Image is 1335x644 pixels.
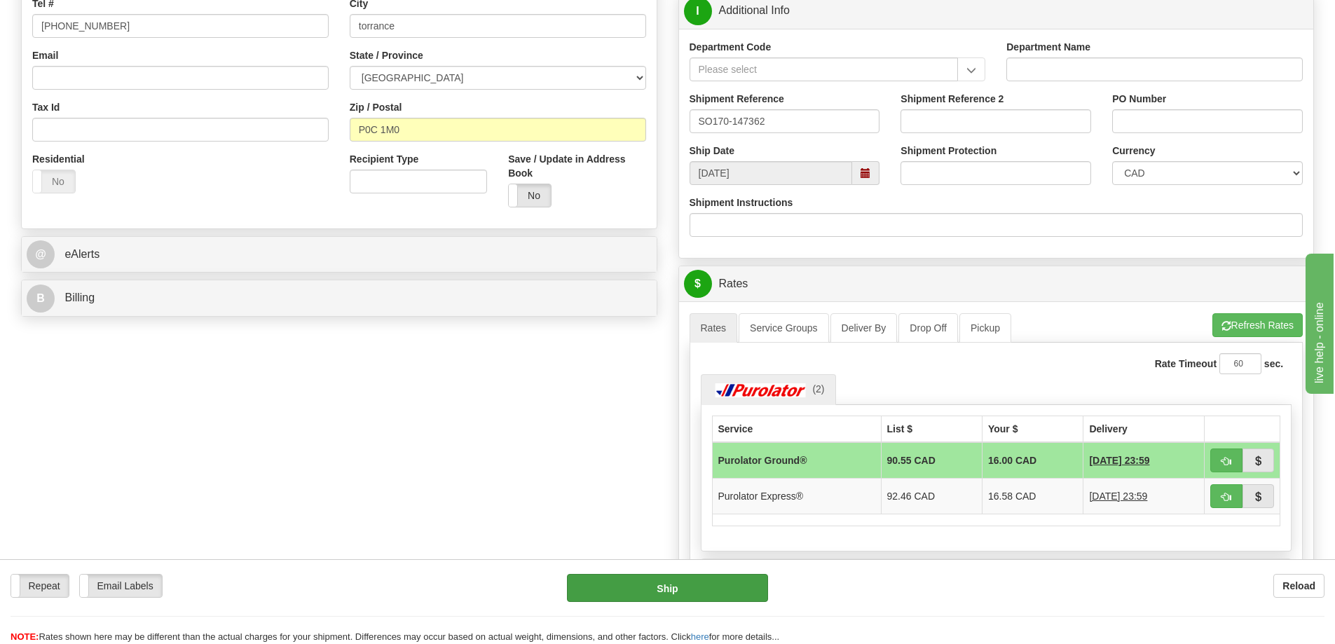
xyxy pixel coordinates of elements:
label: Email Labels [80,575,162,597]
label: Zip / Postal [350,100,402,114]
label: Recipient Type [350,152,419,166]
a: here [691,631,709,642]
label: sec. [1264,357,1283,371]
th: Service [712,416,881,442]
label: Email [32,48,58,62]
td: 92.46 CAD [881,478,982,514]
span: 1 Day [1089,453,1149,467]
td: 16.58 CAD [982,478,1083,514]
td: 16.00 CAD [982,442,1083,479]
a: Service Groups [739,313,828,343]
button: Reload [1273,574,1324,598]
label: Shipment Reference 2 [901,92,1004,106]
img: Purolator [712,383,810,397]
label: Department Name [1006,40,1090,54]
a: Rates [690,313,738,343]
label: No [509,184,551,207]
span: NOTE: [11,631,39,642]
label: Save / Update in Address Book [508,152,645,180]
label: Ship Date [690,144,735,158]
span: @ [27,240,55,268]
a: Drop Off [898,313,958,343]
label: Rate Timeout [1155,357,1217,371]
a: B Billing [27,284,652,313]
b: Reload [1282,580,1315,591]
label: Shipment Reference [690,92,784,106]
th: Your $ [982,416,1083,442]
div: live help - online [11,8,130,25]
label: Department Code [690,40,772,54]
span: eAlerts [64,248,100,260]
button: Ship [567,574,768,602]
td: Purolator Express® [712,478,881,514]
span: Billing [64,292,95,303]
input: Please select [690,57,959,81]
span: 1 Day [1089,489,1147,503]
iframe: chat widget [1303,250,1334,393]
label: No [33,170,75,193]
label: Currency [1112,144,1155,158]
span: B [27,285,55,313]
th: List $ [881,416,982,442]
td: Purolator Ground® [712,442,881,479]
button: Refresh Rates [1212,313,1303,337]
label: PO Number [1112,92,1166,106]
span: $ [684,270,712,298]
a: $Rates [684,270,1309,299]
label: Residential [32,152,85,166]
td: 90.55 CAD [881,442,982,479]
a: @ eAlerts [27,240,652,269]
th: Delivery [1083,416,1205,442]
label: Shipment Instructions [690,196,793,210]
label: Tax Id [32,100,60,114]
a: Deliver By [830,313,898,343]
label: Repeat [11,575,69,597]
label: State / Province [350,48,423,62]
a: Pickup [959,313,1011,343]
span: (2) [812,383,824,395]
label: Shipment Protection [901,144,997,158]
